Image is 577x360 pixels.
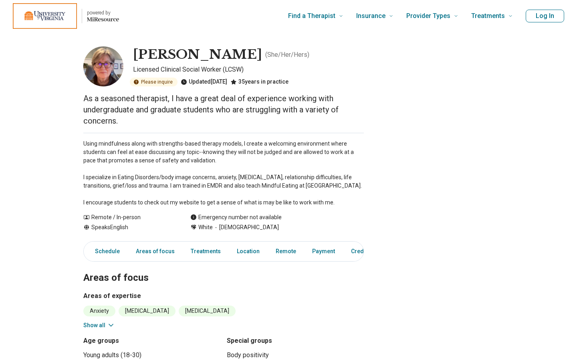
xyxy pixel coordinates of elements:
li: Young adults (18-30) [83,350,220,360]
span: Insurance [356,10,385,22]
span: White [198,223,213,232]
button: Log In [526,10,564,22]
span: [DEMOGRAPHIC_DATA] [213,223,279,232]
p: Licensed Clinical Social Worker (LCSW) [133,65,364,74]
h3: Special groups [227,336,364,346]
div: Speaks English [83,223,174,232]
a: Areas of focus [131,243,180,260]
a: Location [232,243,264,260]
span: Provider Types [406,10,450,22]
span: Find a Therapist [288,10,335,22]
img: Barbara Maille, Licensed Clinical Social Worker (LCSW) [83,46,123,86]
li: [MEDICAL_DATA] [119,306,176,316]
li: [MEDICAL_DATA] [179,306,236,316]
li: Body positivity [227,350,364,360]
button: Show all [83,321,115,330]
h2: Areas of focus [83,252,364,285]
a: Remote [271,243,301,260]
li: Anxiety [83,306,115,316]
div: 35 years in practice [230,78,288,86]
a: Treatments [186,243,226,260]
p: Using mindfulness along with strengths-based therapy models, I create a welcoming environment whe... [83,140,364,207]
div: Emergency number not available [190,213,282,222]
div: Please inquire [130,78,178,86]
div: Remote / In-person [83,213,174,222]
h3: Age groups [83,336,220,346]
a: Payment [307,243,340,260]
a: Home page [13,3,119,29]
span: Treatments [471,10,505,22]
div: Updated [DATE] [181,78,227,86]
h1: [PERSON_NAME] [133,46,262,63]
p: ( She/Her/Hers ) [265,50,309,60]
a: Schedule [85,243,125,260]
h3: Areas of expertise [83,291,364,301]
p: powered by [87,10,119,16]
a: Credentials [346,243,386,260]
p: As a seasoned therapist, I have a great deal of experience working with undergraduate and graduat... [83,93,364,126]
